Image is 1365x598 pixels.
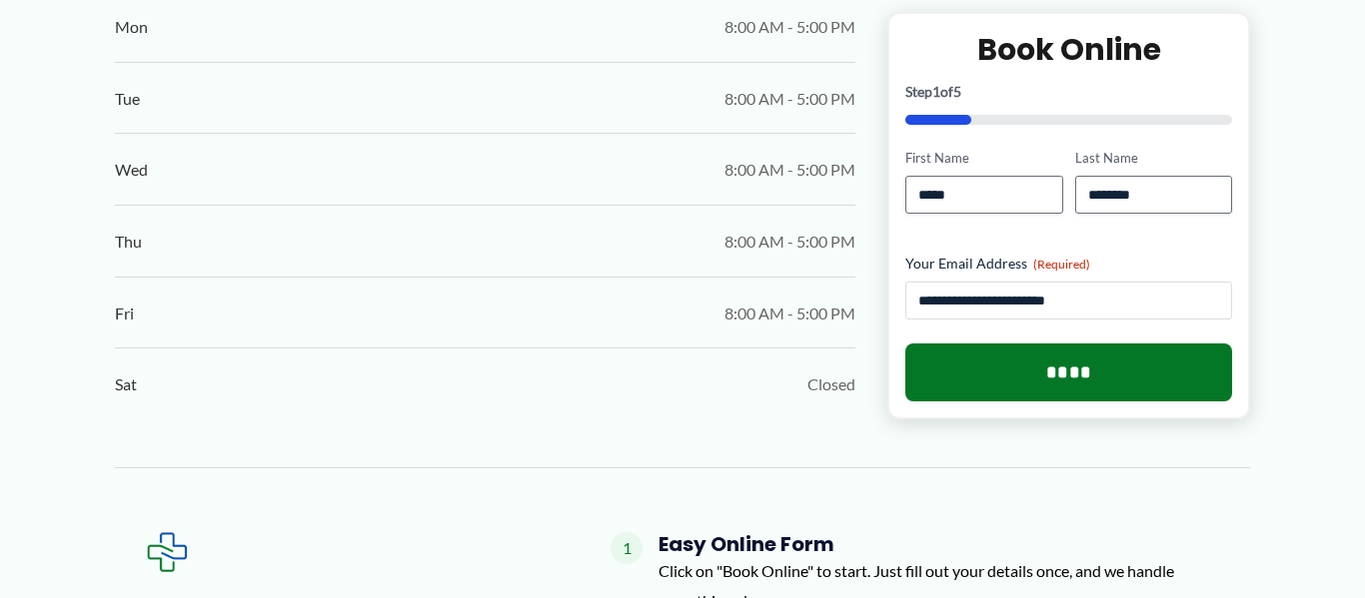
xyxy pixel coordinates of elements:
[724,299,855,328] span: 8:00 AM - 5:00 PM
[953,83,961,100] span: 5
[115,369,137,399] span: Sat
[905,85,1232,99] p: Step of
[115,155,148,185] span: Wed
[807,369,855,399] span: Closed
[724,12,855,42] span: 8:00 AM - 5:00 PM
[905,149,1062,168] label: First Name
[905,30,1232,69] h2: Book Online
[115,12,148,42] span: Mon
[659,532,1218,556] h4: Easy Online Form
[932,83,940,100] span: 1
[115,84,140,114] span: Tue
[724,227,855,257] span: 8:00 AM - 5:00 PM
[1075,149,1232,168] label: Last Name
[1033,257,1090,272] span: (Required)
[724,84,855,114] span: 8:00 AM - 5:00 PM
[115,299,134,328] span: Fri
[115,227,142,257] span: Thu
[611,532,643,564] span: 1
[905,254,1232,274] label: Your Email Address
[147,532,187,572] img: Expected Healthcare Logo
[724,155,855,185] span: 8:00 AM - 5:00 PM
